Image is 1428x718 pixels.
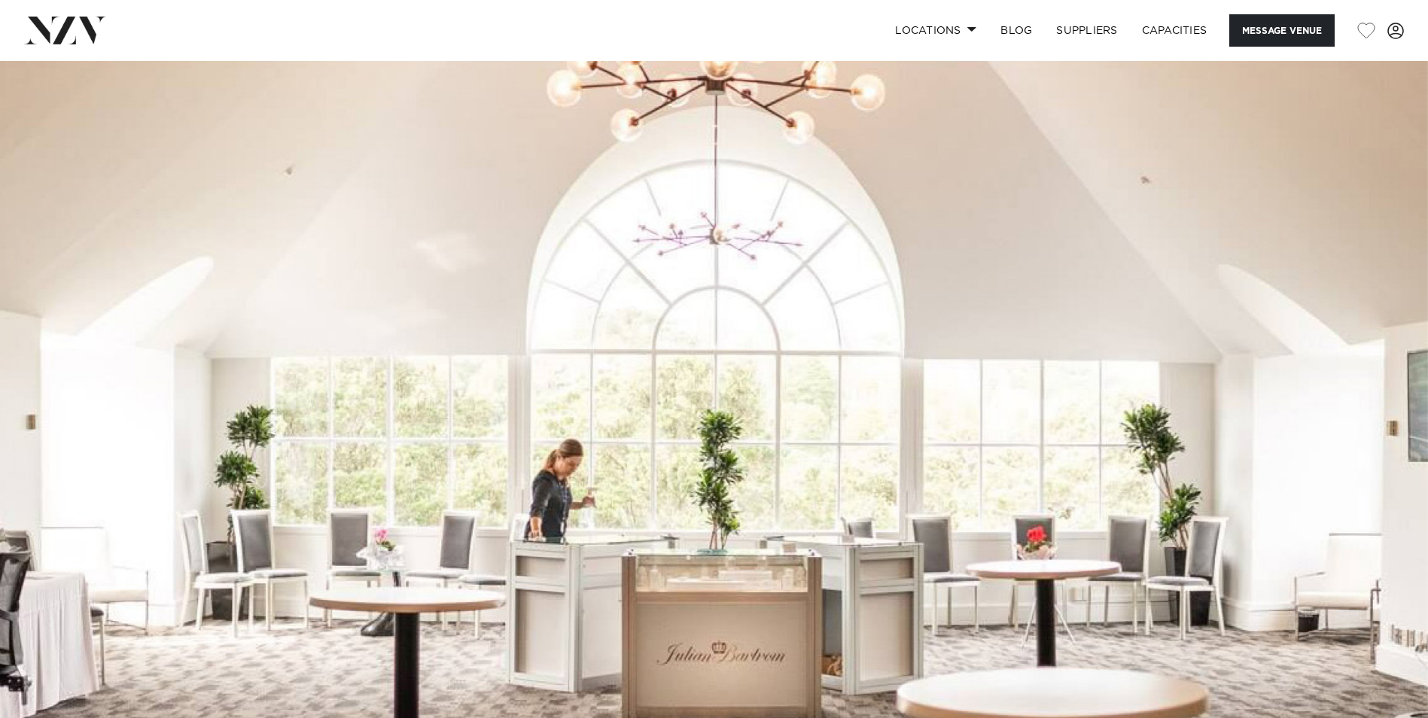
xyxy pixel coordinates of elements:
[883,14,988,47] a: Locations
[1044,14,1129,47] a: SUPPLIERS
[988,14,1044,47] a: BLOG
[1130,14,1219,47] a: Capacities
[24,17,106,44] img: nzv-logo.png
[1229,14,1335,47] button: Message Venue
